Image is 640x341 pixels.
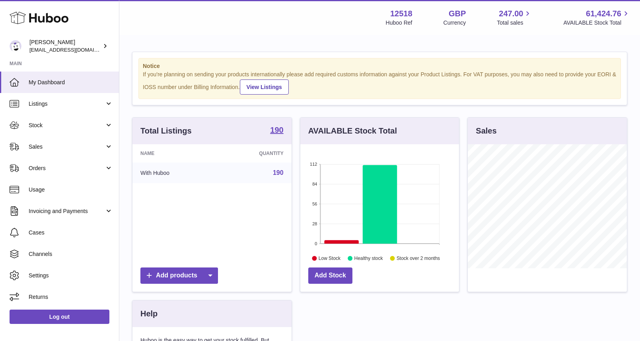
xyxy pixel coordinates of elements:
[29,100,105,108] span: Listings
[315,241,317,246] text: 0
[312,182,317,186] text: 84
[29,143,105,151] span: Sales
[563,19,630,27] span: AVAILABLE Stock Total
[312,201,317,206] text: 56
[499,8,523,19] span: 247.00
[140,267,218,284] a: Add products
[216,144,292,163] th: Quantity
[10,310,109,324] a: Log out
[29,272,113,279] span: Settings
[449,8,466,19] strong: GBP
[140,308,158,319] h3: Help
[308,267,352,284] a: Add Stock
[354,256,383,261] text: Healthy stock
[273,169,284,176] a: 190
[444,19,466,27] div: Currency
[308,126,397,136] h3: AVAILABLE Stock Total
[270,126,283,136] a: 190
[563,8,630,27] a: 61,424.76 AVAILABLE Stock Total
[29,165,105,172] span: Orders
[10,40,21,52] img: caitlin@fancylamp.co
[29,186,113,194] span: Usage
[390,8,412,19] strong: 12518
[497,8,532,27] a: 247.00 Total sales
[29,46,117,53] span: [EMAIL_ADDRESS][DOMAIN_NAME]
[29,207,105,215] span: Invoicing and Payments
[319,256,341,261] text: Low Stock
[132,163,216,183] td: With Huboo
[476,126,496,136] h3: Sales
[586,8,621,19] span: 61,424.76
[270,126,283,134] strong: 190
[29,250,113,258] span: Channels
[312,221,317,226] text: 28
[386,19,412,27] div: Huboo Ref
[29,79,113,86] span: My Dashboard
[29,293,113,301] span: Returns
[29,122,105,129] span: Stock
[310,162,317,167] text: 112
[29,39,101,54] div: [PERSON_NAME]
[240,79,289,95] a: View Listings
[143,62,617,70] strong: Notice
[497,19,532,27] span: Total sales
[143,71,617,95] div: If you're planning on sending your products internationally please add required customs informati...
[397,256,440,261] text: Stock over 2 months
[29,229,113,236] span: Cases
[140,126,192,136] h3: Total Listings
[132,144,216,163] th: Name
